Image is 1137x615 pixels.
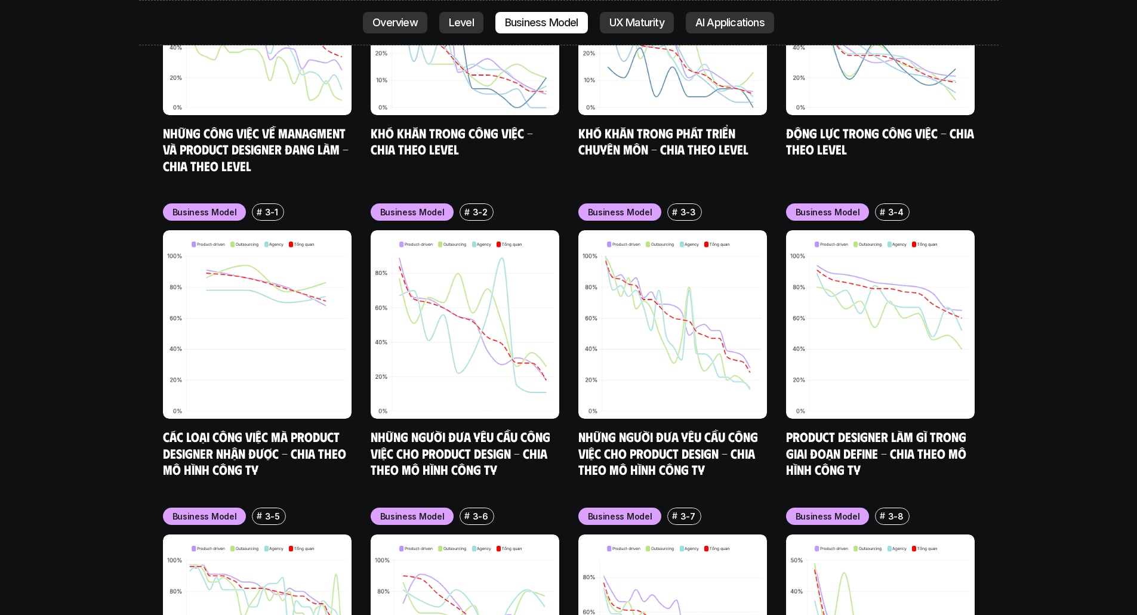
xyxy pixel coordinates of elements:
h6: # [672,511,677,520]
h6: # [257,208,262,217]
p: Level [449,17,474,29]
a: Khó khăn trong công việc - Chia theo Level [371,125,536,157]
p: 3-5 [265,510,280,523]
a: Overview [363,12,427,33]
p: 3-3 [680,206,696,218]
p: Business Model [505,17,578,29]
a: Product Designer làm gì trong giai đoạn Define - Chia theo mô hình công ty [786,428,969,477]
p: UX Maturity [609,17,664,29]
p: 3-7 [680,510,695,523]
a: Những công việc về Managment và Product Designer đang làm - Chia theo Level [163,125,352,174]
p: Business Model [172,206,237,218]
a: AI Applications [686,12,774,33]
p: 3-2 [473,206,488,218]
a: UX Maturity [600,12,674,33]
p: Business Model [796,510,860,523]
a: Những người đưa yêu cầu công việc cho Product Design - Chia theo mô hình công ty [578,428,761,477]
p: Business Model [588,206,652,218]
p: 3-1 [265,206,278,218]
a: Level [439,12,483,33]
p: AI Applications [695,17,765,29]
p: 3-4 [888,206,904,218]
h6: # [672,208,677,217]
p: Business Model [380,206,445,218]
a: Các loại công việc mà Product Designer nhận được - Chia theo mô hình công ty [163,428,349,477]
h6: # [257,511,262,520]
p: Business Model [172,510,237,523]
h6: # [880,208,885,217]
p: 3-8 [888,510,904,523]
a: Những người đưa yêu cầu công việc cho Product Design - Chia theo mô hình công ty [371,428,553,477]
a: Khó khăn trong phát triển chuyên môn - Chia theo level [578,125,748,157]
p: Business Model [380,510,445,523]
p: 3-6 [473,510,488,523]
p: Business Model [796,206,860,218]
h6: # [464,511,470,520]
p: Overview [372,17,418,29]
p: Business Model [588,510,652,523]
a: Động lực trong công việc - Chia theo Level [786,125,977,157]
a: Business Model [495,12,588,33]
h6: # [880,511,885,520]
h6: # [464,208,470,217]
